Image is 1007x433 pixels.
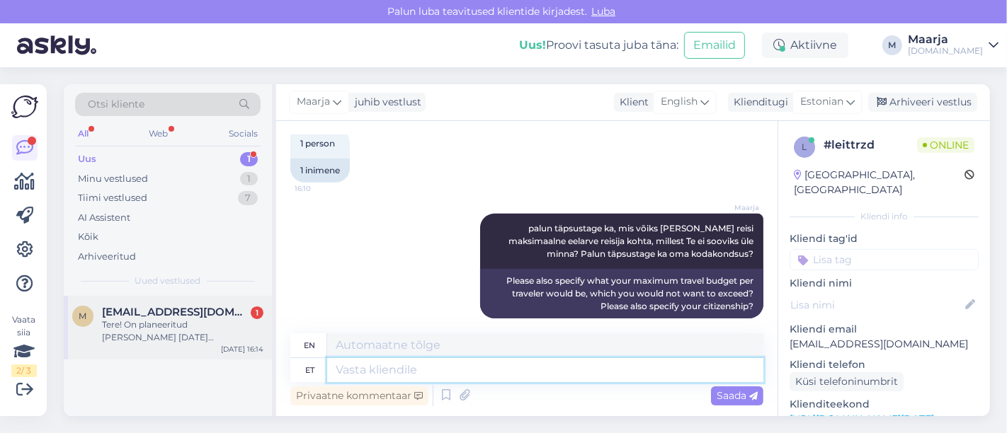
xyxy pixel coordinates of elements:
[519,37,678,54] div: Proovi tasuta juba täna:
[226,125,261,143] div: Socials
[251,306,263,319] div: 1
[305,333,316,357] div: en
[349,95,421,110] div: juhib vestlust
[75,125,91,143] div: All
[661,94,698,110] span: English
[802,142,807,152] span: l
[290,158,350,183] div: 1 inimene
[794,168,965,197] div: [GEOGRAPHIC_DATA], [GEOGRAPHIC_DATA]
[78,250,136,264] div: Arhiveeritud
[790,412,934,425] a: [URL][DOMAIN_NAME][DATE]
[908,45,983,57] div: [DOMAIN_NAME]
[790,276,979,291] p: Kliendi nimi
[78,230,98,244] div: Kõik
[790,337,979,352] p: [EMAIL_ADDRESS][DOMAIN_NAME]
[519,38,546,52] b: Uus!
[790,297,962,313] input: Lisa nimi
[79,311,87,321] span: m
[762,33,848,58] div: Aktiivne
[790,397,979,412] p: Klienditeekond
[78,191,147,205] div: Tiimi vestlused
[102,318,263,344] div: Tere! On planeeritud [PERSON_NAME] [DATE] [PERSON_NAME]. Kuulnud erinevatest segadustest ning nüü...
[790,249,979,270] input: Lisa tag
[917,137,974,153] span: Online
[824,137,917,154] div: # leittrzd
[221,344,263,354] div: [DATE] 16:14
[88,97,144,112] span: Otsi kliente
[480,269,763,318] div: Please also specify what your maximum travel budget per traveler would be, which you would not wa...
[790,357,979,372] p: Kliendi telefon
[706,202,759,213] span: Maarja
[11,364,37,377] div: 2 / 3
[305,358,314,382] div: et
[882,35,902,55] div: M
[684,32,745,59] button: Emailid
[587,5,620,18] span: Luba
[508,223,756,259] span: palun täpsustage ka, mis võiks [PERSON_NAME] reisi maksimaalne eelarve reisija kohta, millest Te ...
[240,152,258,166] div: 1
[706,319,759,330] span: 16:37
[790,210,979,223] div: Kliendi info
[240,172,258,186] div: 1
[11,96,38,118] img: Askly Logo
[238,191,258,205] div: 7
[297,94,330,110] span: Maarja
[868,93,977,112] div: Arhiveeri vestlus
[790,322,979,337] p: Kliendi email
[300,138,335,149] span: 1 person
[78,152,96,166] div: Uus
[790,372,904,391] div: Küsi telefoninumbrit
[800,94,843,110] span: Estonian
[78,211,130,225] div: AI Assistent
[78,172,148,186] div: Minu vestlused
[908,34,999,57] a: Maarja[DOMAIN_NAME]
[908,34,983,45] div: Maarja
[728,95,788,110] div: Klienditugi
[11,313,37,377] div: Vaata siia
[290,386,428,405] div: Privaatne kommentaar
[790,231,979,246] p: Kliendi tag'id
[102,306,249,318] span: mare-mai@hotmail.com
[147,125,171,143] div: Web
[717,389,758,402] span: Saada
[135,275,201,287] span: Uued vestlused
[295,183,348,194] span: 16:10
[614,95,649,110] div: Klient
